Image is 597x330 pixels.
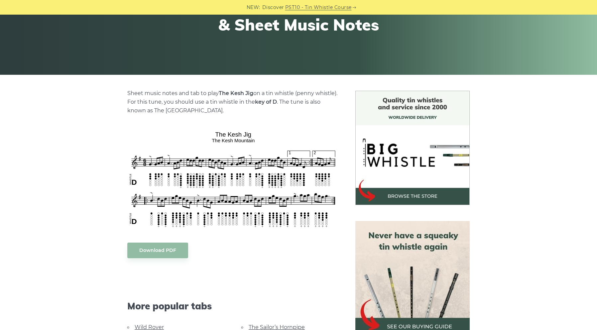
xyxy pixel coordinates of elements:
[285,4,352,11] a: PST10 - Tin Whistle Course
[127,243,188,258] a: Download PDF
[262,4,284,11] span: Discover
[127,89,339,115] p: Sheet music notes and tab to play on a tin whistle (penny whistle). For this tune, you should use...
[247,4,260,11] span: NEW:
[255,99,277,105] strong: key of D
[219,90,253,96] strong: The Kesh Jig
[127,300,339,312] span: More popular tabs
[355,91,470,205] img: BigWhistle Tin Whistle Store
[127,129,339,229] img: The Kesh Jig Tin Whistle Tabs & Sheet Music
